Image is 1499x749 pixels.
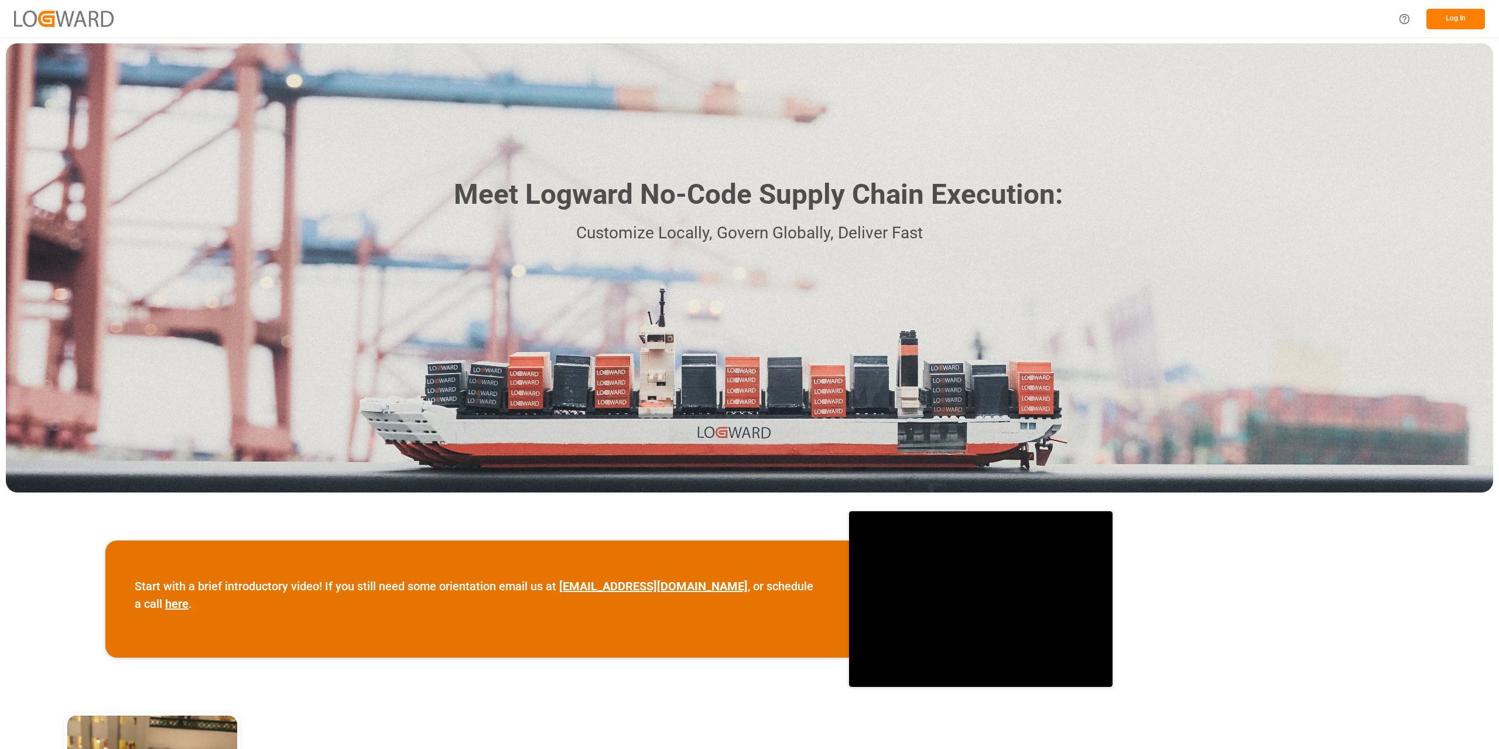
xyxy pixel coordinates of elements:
[1391,6,1418,32] button: Help Center
[559,579,748,593] a: [EMAIL_ADDRESS][DOMAIN_NAME]
[1426,9,1485,29] button: Log In
[454,174,1063,216] h1: Meet Logward No-Code Supply Chain Execution:
[135,577,820,613] p: Start with a brief introductory video! If you still need some orientation email us at , or schedu...
[436,220,1063,247] p: Customize Locally, Govern Globally, Deliver Fast
[14,11,114,26] img: Logward_new_orange.png
[849,511,1113,687] iframe: video
[165,597,189,611] a: here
